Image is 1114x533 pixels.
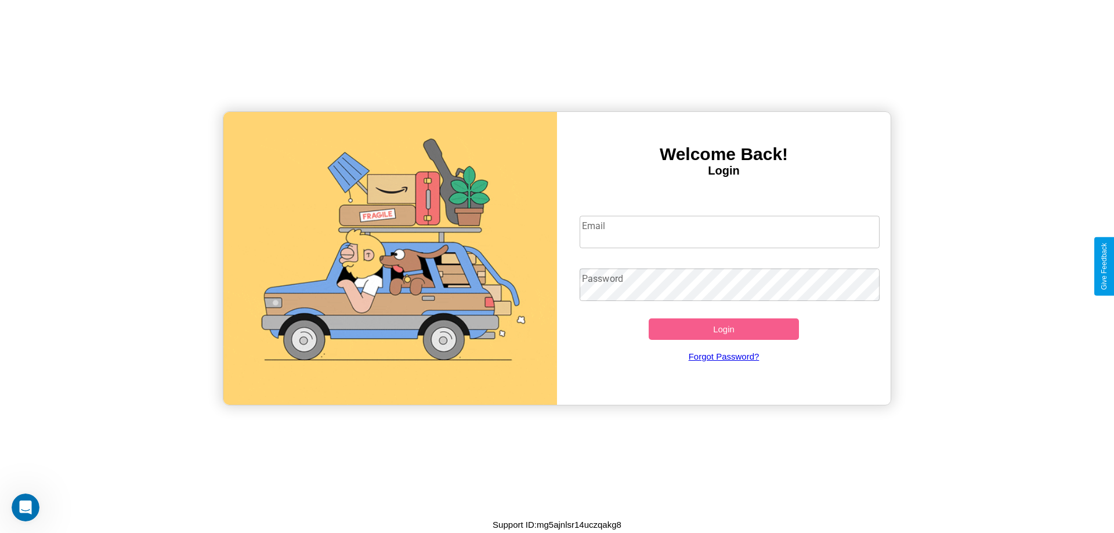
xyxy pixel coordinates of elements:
button: Login [649,318,799,340]
h3: Welcome Back! [557,144,891,164]
p: Support ID: mg5ajnlsr14uczqakg8 [493,517,621,532]
h4: Login [557,164,891,177]
iframe: Intercom live chat [12,494,39,521]
img: gif [223,112,557,405]
a: Forgot Password? [574,340,874,373]
div: Give Feedback [1100,243,1108,290]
